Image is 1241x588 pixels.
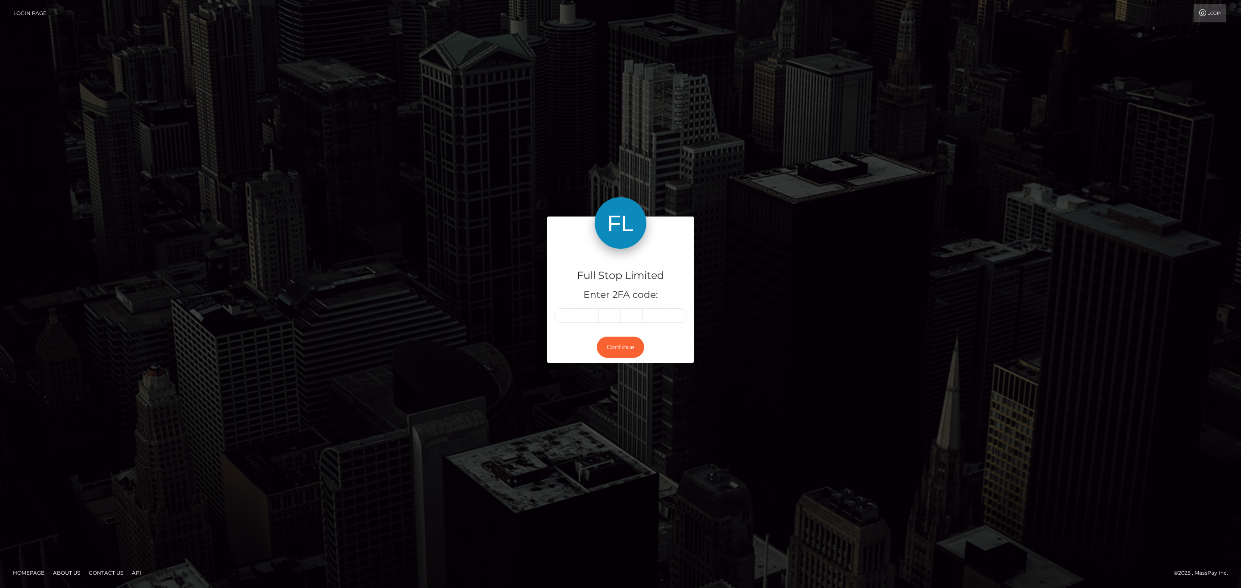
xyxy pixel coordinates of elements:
a: Login Page [13,4,47,22]
h5: Enter 2FA code: [554,288,687,302]
a: Contact Us [85,566,127,579]
a: About Us [50,566,84,579]
button: Continue [597,337,644,358]
div: © 2025 , MassPay Inc. [1174,568,1235,578]
a: Homepage [9,566,48,579]
a: API [128,566,145,579]
h4: Full Stop Limited [554,268,687,283]
a: Login [1194,4,1226,22]
img: Full Stop Limited [595,197,646,249]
